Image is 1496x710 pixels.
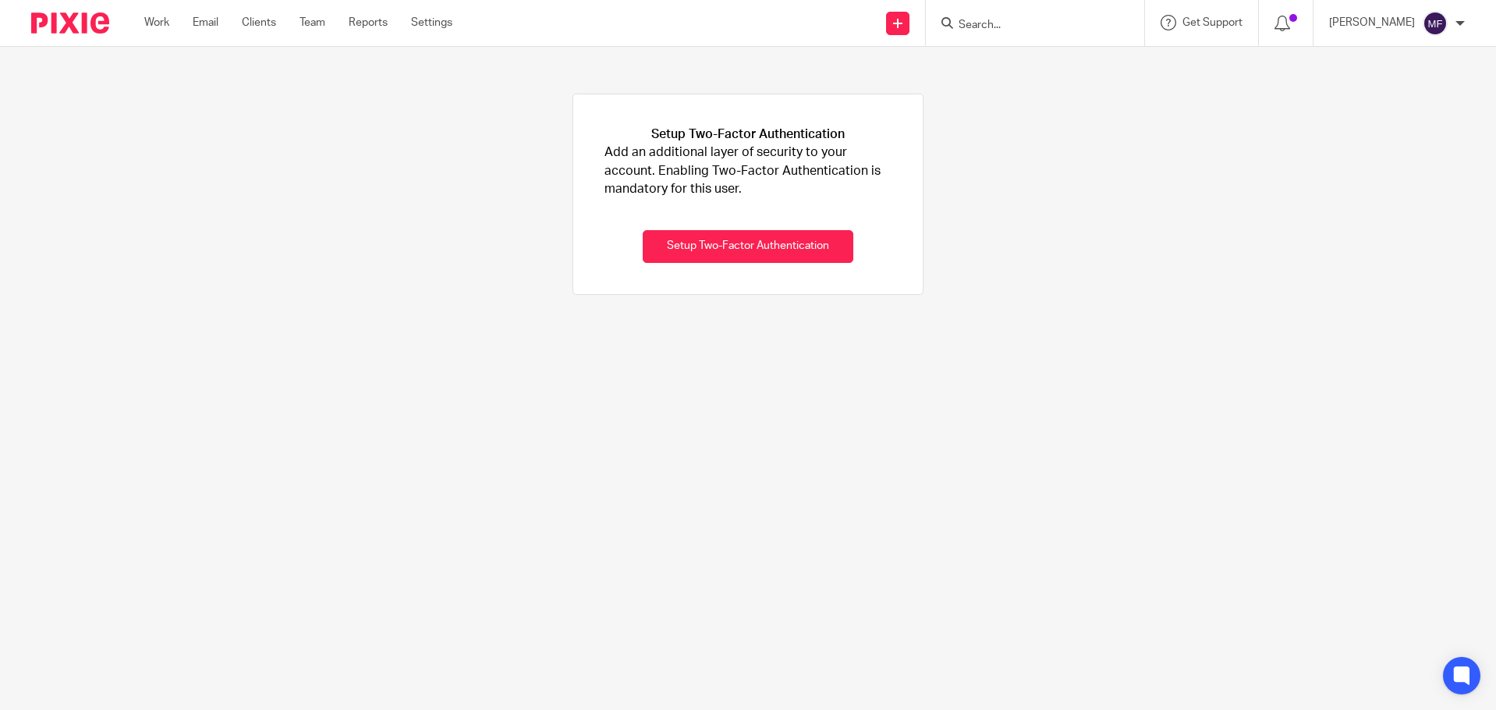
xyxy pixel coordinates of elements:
[411,15,452,30] a: Settings
[144,15,169,30] a: Work
[193,15,218,30] a: Email
[349,15,388,30] a: Reports
[643,230,853,264] button: Setup Two-Factor Authentication
[604,144,892,198] p: Add an additional layer of security to your account. Enabling Two-Factor Authentication is mandat...
[31,12,109,34] img: Pixie
[1423,11,1448,36] img: svg%3E
[651,126,845,144] h1: Setup Two-Factor Authentication
[300,15,325,30] a: Team
[957,19,1097,33] input: Search
[1182,17,1243,28] span: Get Support
[1329,15,1415,30] p: [PERSON_NAME]
[242,15,276,30] a: Clients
